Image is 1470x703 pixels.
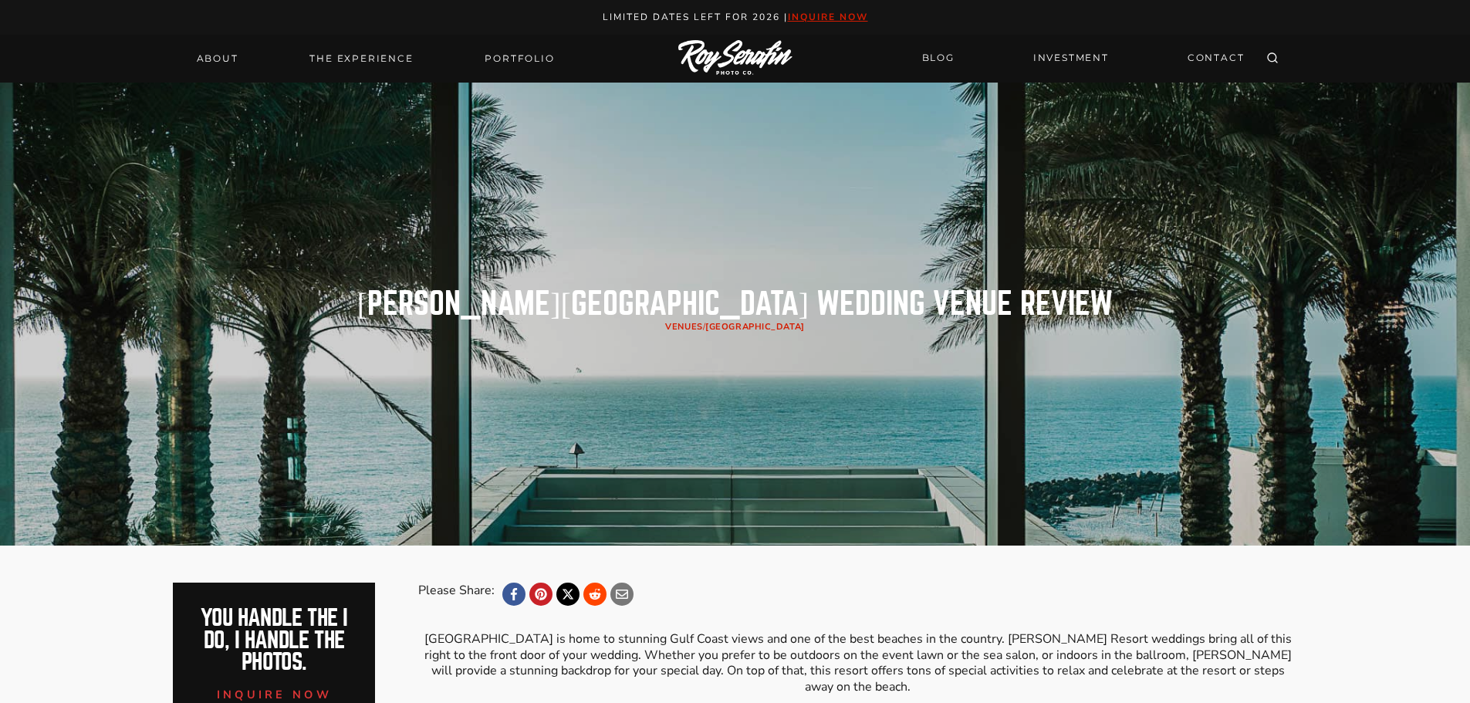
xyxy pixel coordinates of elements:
[610,583,634,606] a: Email
[357,289,1113,319] h1: [PERSON_NAME][GEOGRAPHIC_DATA] Wedding Venue Review
[1178,45,1254,72] a: CONTACT
[502,583,525,606] a: Facebook
[418,583,495,606] div: Please Share:
[665,321,702,333] a: Venues
[217,687,333,702] span: inquire now
[188,48,564,69] nav: Primary Navigation
[190,607,359,674] h2: You handle the i do, I handle the photos.
[1262,48,1283,69] button: View Search Form
[17,9,1454,25] p: Limited Dates LEft for 2026 |
[475,48,563,69] a: Portfolio
[529,583,553,606] a: Pinterest
[788,11,868,23] a: inquire now
[1024,45,1118,72] a: INVESTMENT
[300,48,422,69] a: THE EXPERIENCE
[705,321,805,333] a: [GEOGRAPHIC_DATA]
[665,321,804,333] span: /
[583,583,607,606] a: Reddit
[188,48,248,69] a: About
[678,40,792,76] img: Logo of Roy Serafin Photo Co., featuring stylized text in white on a light background, representi...
[418,631,1296,695] p: [GEOGRAPHIC_DATA] is home to stunning Gulf Coast views and one of the best beaches in the country...
[556,583,580,606] a: X
[913,45,1254,72] nav: Secondary Navigation
[913,45,964,72] a: BLOG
